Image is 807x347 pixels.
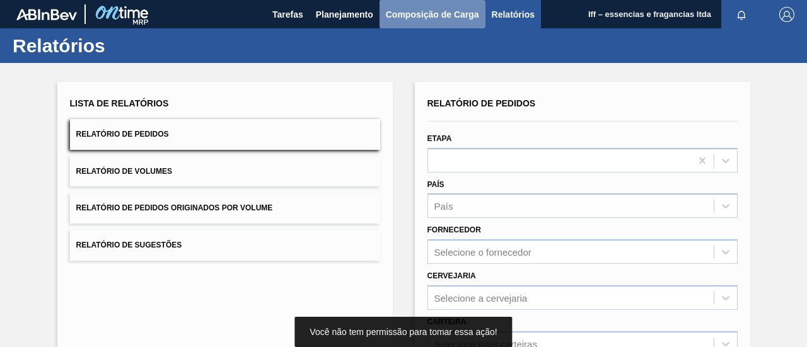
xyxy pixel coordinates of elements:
[386,7,479,22] span: Composição de Carga
[427,180,444,189] label: País
[434,201,453,212] div: País
[13,38,236,53] h1: Relatórios
[76,203,273,212] span: Relatório de Pedidos Originados por Volume
[427,134,452,143] label: Etapa
[434,247,531,258] div: Selecione o fornecedor
[316,7,373,22] span: Planejamento
[492,7,535,22] span: Relatórios
[427,225,481,234] label: Fornecedor
[76,130,169,139] span: Relatório de Pedidos
[310,327,497,337] span: Você não tem permissão para tomar essa ação!
[779,7,794,22] img: Logout
[76,167,172,176] span: Relatório de Volumes
[76,241,182,249] span: Relatório de Sugestões
[70,193,380,224] button: Relatório de Pedidos Originados por Volume
[70,98,169,108] span: Lista de Relatórios
[70,156,380,187] button: Relatório de Volumes
[427,271,476,280] label: Cervejaria
[721,6,762,23] button: Notificações
[16,9,77,20] img: TNhmsLtSVTkK8tSr43FrP2fwEKptu5GPRR3wAAAABJRU5ErkJggg==
[427,98,536,108] span: Relatório de Pedidos
[434,292,528,303] div: Selecione a cervejaria
[272,7,303,22] span: Tarefas
[70,119,380,150] button: Relatório de Pedidos
[70,230,380,261] button: Relatório de Sugestões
